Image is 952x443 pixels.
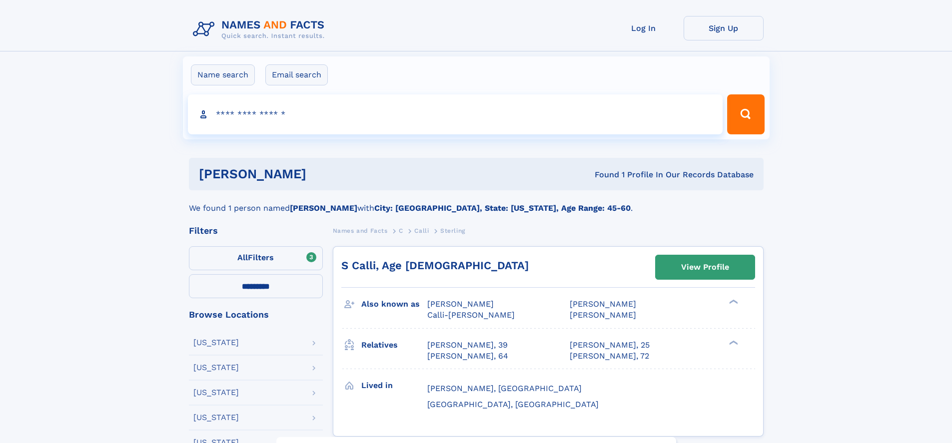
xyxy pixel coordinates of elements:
[193,389,239,397] div: [US_STATE]
[399,227,403,234] span: C
[727,339,739,346] div: ❯
[727,94,764,134] button: Search Button
[727,299,739,305] div: ❯
[427,351,508,362] a: [PERSON_NAME], 64
[193,364,239,372] div: [US_STATE]
[684,16,764,40] a: Sign Up
[193,414,239,422] div: [US_STATE]
[193,339,239,347] div: [US_STATE]
[361,337,427,354] h3: Relatives
[341,259,529,272] a: S Calli, Age [DEMOGRAPHIC_DATA]
[656,255,755,279] a: View Profile
[427,299,494,309] span: [PERSON_NAME]
[237,253,248,262] span: All
[189,190,764,214] div: We found 1 person named with .
[427,310,515,320] span: Calli-[PERSON_NAME]
[414,224,429,237] a: Calli
[570,340,650,351] a: [PERSON_NAME], 25
[189,16,333,43] img: Logo Names and Facts
[570,351,649,362] a: [PERSON_NAME], 72
[290,203,357,213] b: [PERSON_NAME]
[681,256,729,279] div: View Profile
[427,340,508,351] a: [PERSON_NAME], 39
[265,64,328,85] label: Email search
[189,310,323,319] div: Browse Locations
[361,296,427,313] h3: Also known as
[450,169,754,180] div: Found 1 Profile In Our Records Database
[191,64,255,85] label: Name search
[189,246,323,270] label: Filters
[199,168,451,180] h1: [PERSON_NAME]
[570,299,636,309] span: [PERSON_NAME]
[427,384,582,393] span: [PERSON_NAME], [GEOGRAPHIC_DATA]
[188,94,723,134] input: search input
[333,224,388,237] a: Names and Facts
[414,227,429,234] span: Calli
[189,226,323,235] div: Filters
[361,377,427,394] h3: Lived in
[427,400,599,409] span: [GEOGRAPHIC_DATA], [GEOGRAPHIC_DATA]
[604,16,684,40] a: Log In
[570,310,636,320] span: [PERSON_NAME]
[399,224,403,237] a: C
[374,203,631,213] b: City: [GEOGRAPHIC_DATA], State: [US_STATE], Age Range: 45-60
[440,227,465,234] span: Sterling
